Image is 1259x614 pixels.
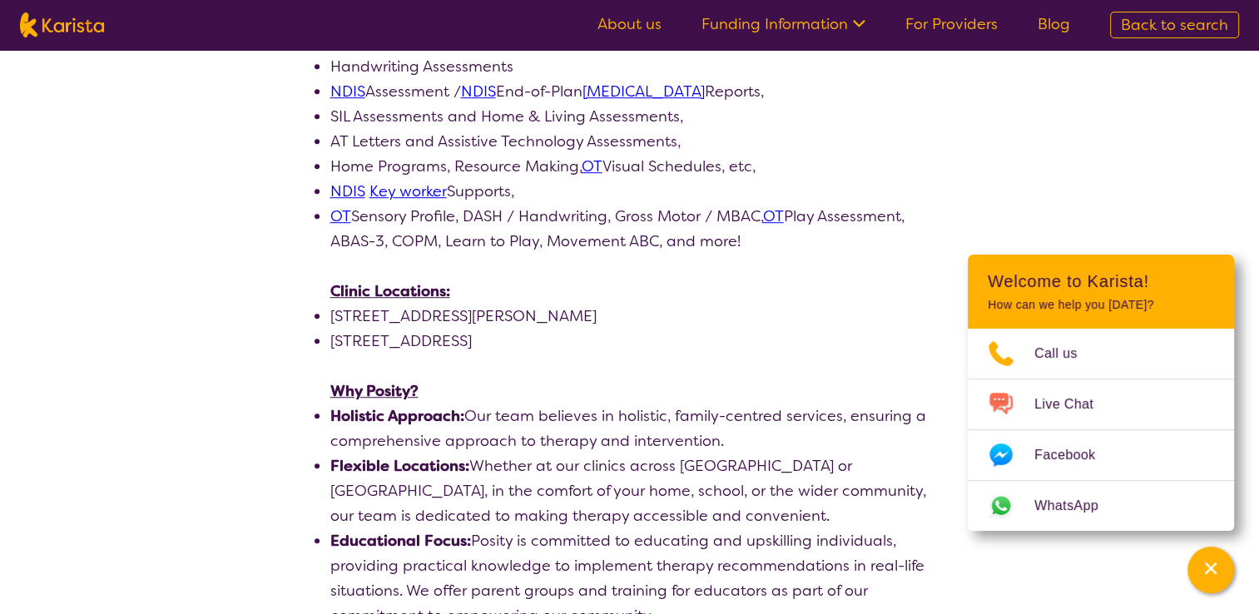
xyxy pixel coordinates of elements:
[701,14,865,34] a: Funding Information
[968,481,1234,531] a: Web link opens in a new tab.
[330,456,469,476] strong: Flexible Locations:
[1187,547,1234,593] button: Channel Menu
[763,206,784,226] a: OT
[988,298,1214,312] p: How can we help you [DATE]?
[330,531,471,551] strong: Educational Focus:
[330,82,365,102] a: NDIS
[330,281,450,301] u: Clinic Locations:
[330,453,929,528] li: Whether at our clinics across [GEOGRAPHIC_DATA] or [GEOGRAPHIC_DATA], in the comfort of your home...
[330,179,929,204] li: Supports,
[1034,443,1115,468] span: Facebook
[582,156,602,176] a: OT
[330,129,929,154] li: AT Letters and Assistive Technology Assessments,
[330,204,929,254] li: Sensory Profile, DASH / Handwriting, Gross Motor / MBAC, Play Assessment, ABAS-3, COPM, Learn to ...
[1034,341,1098,366] span: Call us
[988,271,1214,291] h2: Welcome to Karista!
[330,104,929,129] li: SIL Assessments and Home & Living Assessments,
[330,404,929,453] li: Our team believes in holistic, family-centred services, ensuring a comprehensive approach to ther...
[968,255,1234,531] div: Channel Menu
[330,329,929,354] li: [STREET_ADDRESS]
[330,304,929,329] li: [STREET_ADDRESS][PERSON_NAME]
[330,406,464,426] strong: Holistic Approach:
[330,154,929,179] li: Home Programs, Resource Making, Visual Schedules, etc,
[1110,12,1239,38] a: Back to search
[968,329,1234,531] ul: Choose channel
[1034,493,1118,518] span: WhatsApp
[20,12,104,37] img: Karista logo
[369,181,447,201] a: Key worker
[461,82,496,102] a: NDIS
[597,14,662,34] a: About us
[1034,392,1113,417] span: Live Chat
[330,381,419,401] u: Why Posity?
[330,79,929,104] li: Assessment / End-of-Plan Reports,
[1038,14,1070,34] a: Blog
[330,54,929,79] li: Handwriting Assessments
[582,82,705,102] a: [MEDICAL_DATA]
[1121,15,1228,35] span: Back to search
[905,14,998,34] a: For Providers
[330,206,351,226] a: OT
[330,181,365,201] a: NDIS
